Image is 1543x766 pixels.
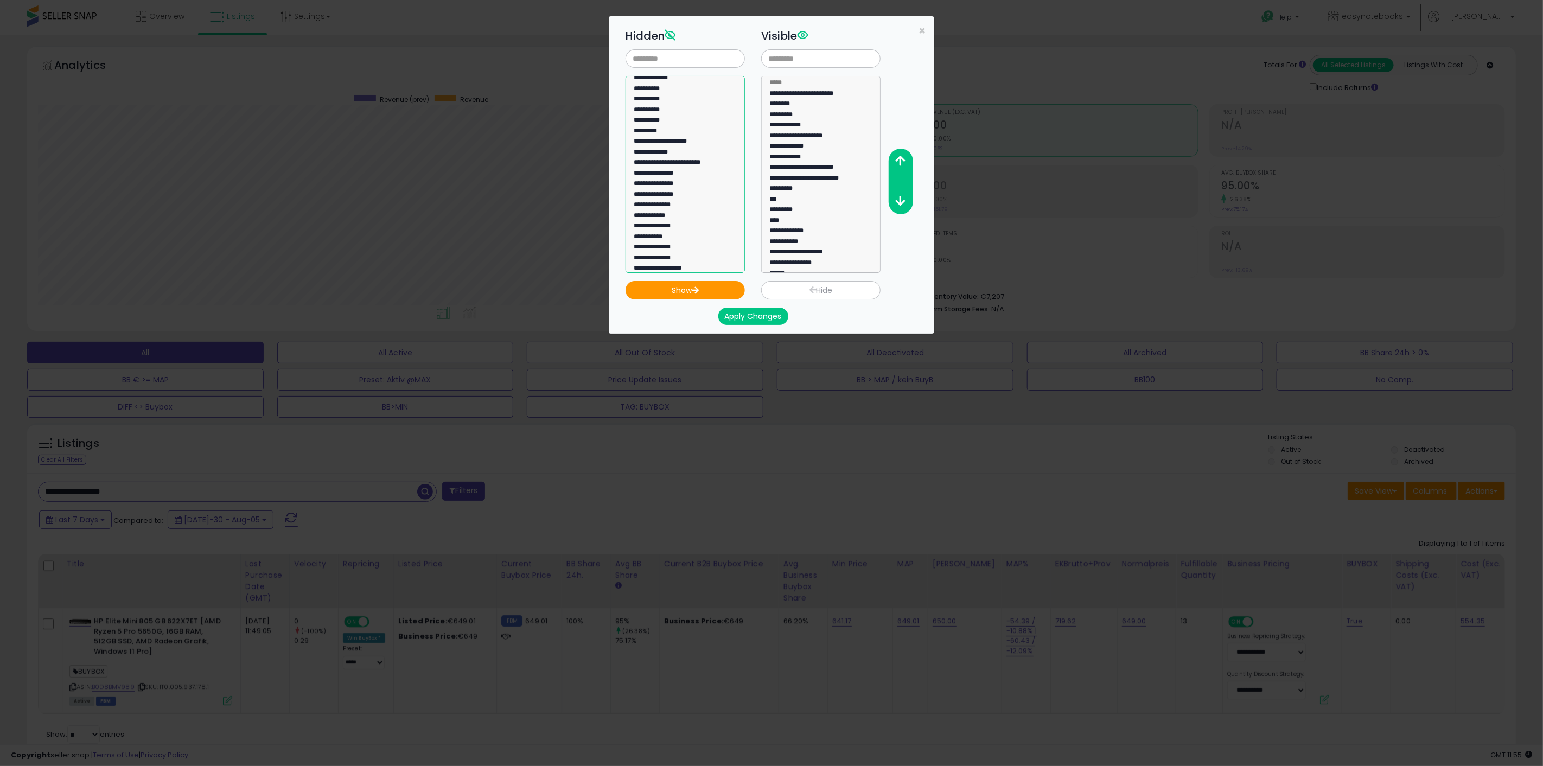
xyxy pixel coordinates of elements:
[919,23,926,39] span: ×
[626,28,745,44] h3: Hidden
[718,308,788,325] button: Apply Changes
[761,281,881,299] button: Hide
[761,28,881,44] h3: Visible
[626,281,745,299] button: Show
